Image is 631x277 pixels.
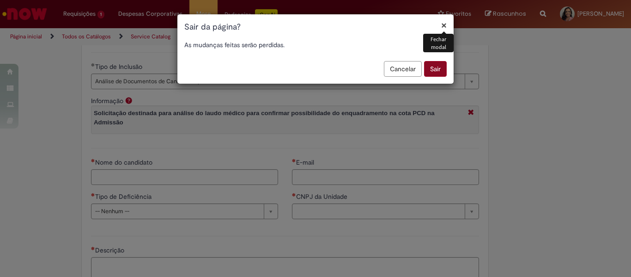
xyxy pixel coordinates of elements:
div: Fechar modal [423,34,454,52]
p: As mudanças feitas serão perdidas. [184,40,447,49]
button: Sair [424,61,447,77]
button: Fechar modal [441,20,447,30]
h1: Sair da página? [184,21,447,33]
button: Cancelar [384,61,422,77]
